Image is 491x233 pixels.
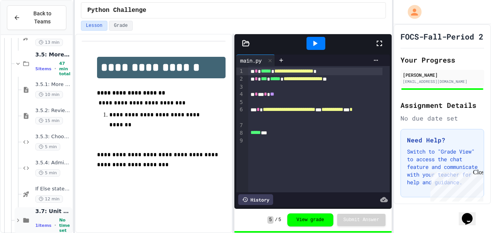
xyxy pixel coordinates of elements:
span: If Else statements [35,186,71,192]
span: Python Challenge [87,6,147,15]
h3: Need Help? [407,136,478,145]
div: 9 [236,137,244,145]
div: 8 [236,129,244,137]
button: Submit Answer [337,214,386,226]
span: 13 min [35,39,63,46]
div: My Account [400,3,423,21]
span: 5 [278,217,281,223]
span: Submit Answer [343,217,379,223]
div: 3 [236,83,244,91]
h1: FOCS-Fall-Period 2 [400,31,483,42]
span: • [54,222,56,228]
span: 15 min [35,117,63,124]
span: 10 min [35,91,63,98]
span: 3.5.1: More than Two Choices [35,81,71,88]
span: 3.7: Unit Summary [35,208,71,215]
div: 7 [236,122,244,129]
span: 12 min [35,195,63,203]
div: [EMAIL_ADDRESS][DOMAIN_NAME] [403,79,482,84]
span: / [275,217,278,223]
span: 1 items [35,223,51,228]
h2: Assignment Details [400,100,484,111]
div: main.py [236,56,265,64]
div: main.py [236,55,275,66]
button: Lesson [81,21,107,31]
span: 5 [267,216,273,224]
span: 3.5.3: Choosing Lunch [35,134,71,140]
div: 1 [236,68,244,75]
span: 3.5.2: Review - More than Two Choices [35,107,71,114]
div: 6 [236,106,244,122]
span: • [54,66,56,72]
h2: Your Progress [400,55,484,65]
button: Back to Teams [7,5,66,30]
span: 5 min [35,169,60,177]
span: Back to Teams [25,10,60,26]
span: 3.5: More than Two Choices [35,51,71,58]
div: History [238,194,273,205]
span: 3.5.4: Admission Fee [35,160,71,166]
div: No due date set [400,114,484,123]
span: 5 min [35,143,60,150]
iframe: chat widget [427,169,483,202]
div: 4 [236,91,244,98]
span: No time set [59,218,71,233]
div: [PERSON_NAME] [403,71,482,78]
span: 47 min total [59,61,71,76]
button: View grade [287,213,333,226]
p: Switch to "Grade View" to access the chat feature and communicate with your teacher for help and ... [407,148,478,186]
div: Chat with us now!Close [3,3,53,49]
span: 5 items [35,66,51,71]
div: 5 [236,99,244,106]
div: 2 [236,75,244,83]
button: Grade [109,21,133,31]
iframe: chat widget [459,202,483,225]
